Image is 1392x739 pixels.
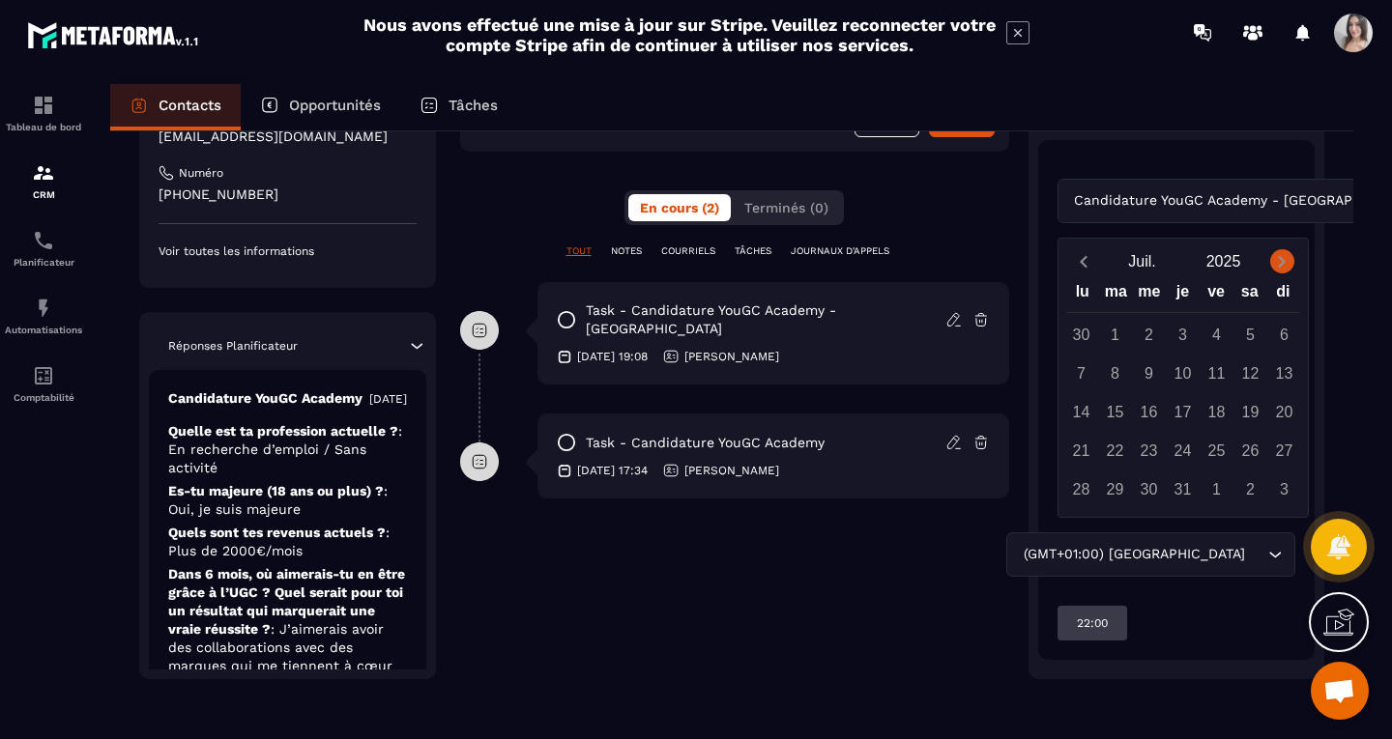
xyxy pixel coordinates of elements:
div: 10 [1166,356,1200,390]
h2: Nous avons effectué une mise à jour sur Stripe. Veuillez reconnecter votre compte Stripe afin de ... [362,14,997,55]
div: 3 [1166,318,1200,352]
div: ma [1099,278,1133,312]
div: 1 [1098,318,1132,352]
div: 7 [1064,356,1098,390]
div: 5 [1233,318,1267,352]
div: di [1266,278,1300,312]
div: 14 [1064,395,1098,429]
div: lu [1065,278,1099,312]
p: Planificateur [5,257,82,268]
div: je [1166,278,1200,312]
div: 8 [1098,356,1132,390]
p: Tâches [449,97,498,114]
p: [PHONE_NUMBER] [159,185,417,204]
div: 29 [1098,472,1132,506]
button: Terminés (0) [733,194,840,221]
p: Quelle est ta profession actuelle ? [168,422,407,477]
p: [DATE] [369,391,407,407]
div: 15 [1098,395,1132,429]
p: COURRIELS [661,244,715,258]
button: Previous month [1066,248,1102,274]
div: 21 [1064,434,1098,468]
div: 28 [1064,472,1098,506]
div: 26 [1233,434,1267,468]
p: TÂCHES [735,244,771,258]
a: automationsautomationsAutomatisations [5,282,82,350]
p: [DATE] 19:08 [577,349,648,364]
p: Quels sont tes revenus actuels ? [168,524,407,560]
img: automations [32,297,55,320]
p: JOURNAUX D'APPELS [791,244,889,258]
button: En cours (2) [628,194,731,221]
div: 1 [1200,472,1233,506]
div: ve [1200,278,1233,312]
img: logo [27,17,201,52]
a: Tâches [400,84,517,130]
div: 16 [1132,395,1166,429]
a: formationformationCRM [5,147,82,214]
p: Opportunités [289,97,381,114]
p: [PERSON_NAME] [684,349,779,364]
div: 19 [1233,395,1267,429]
div: Calendar days [1066,318,1300,506]
div: 25 [1200,434,1233,468]
span: (GMT+01:00) [GEOGRAPHIC_DATA] [1019,544,1249,565]
div: 9 [1132,356,1166,390]
div: 2 [1132,318,1166,352]
div: 27 [1267,434,1301,468]
div: sa [1232,278,1266,312]
div: 2 [1233,472,1267,506]
div: 12 [1233,356,1267,390]
p: task - Candidature YouGC Academy [586,434,825,452]
p: [DATE] 17:34 [577,463,648,478]
p: Es-tu majeure (18 ans ou plus) ? [168,482,407,519]
p: Numéro [179,165,223,181]
p: Réponses Planificateur [168,338,298,354]
p: Contacts [159,97,221,114]
button: Open years overlay [1183,244,1264,278]
img: formation [32,161,55,185]
a: Contacts [110,84,241,130]
div: 17 [1166,395,1200,429]
div: Search for option [1006,532,1295,577]
p: CRM [5,189,82,200]
button: Open months overlay [1102,244,1183,278]
div: 6 [1267,318,1301,352]
input: Search for option [1249,544,1263,565]
a: Ouvrir le chat [1311,662,1369,720]
p: Automatisations [5,325,82,335]
div: 24 [1166,434,1200,468]
div: 18 [1200,395,1233,429]
div: 13 [1267,356,1301,390]
p: task - Candidature YouGC Academy - [GEOGRAPHIC_DATA] [586,301,945,338]
a: accountantaccountantComptabilité [5,350,82,417]
p: 22:00 [1077,615,1108,631]
p: TOUT [566,244,592,258]
img: accountant [32,364,55,387]
div: 3 [1267,472,1301,506]
span: : J’aimerais avoir des collaborations avec des marques qui me tiennent à cœur et commencer à être... [168,621,392,710]
p: [EMAIL_ADDRESS][DOMAIN_NAME] [159,128,417,146]
div: me [1133,278,1167,312]
p: Voir toutes les informations [159,243,417,259]
img: formation [32,94,55,117]
p: Tableau de bord [5,122,82,132]
p: [PERSON_NAME] [684,463,779,478]
span: : En recherche d’emploi / Sans activité [168,423,402,475]
div: 31 [1166,472,1200,506]
a: schedulerschedulerPlanificateur [5,214,82,282]
div: 11 [1200,356,1233,390]
span: Terminés (0) [744,200,828,215]
div: 23 [1132,434,1166,468]
img: scheduler [32,229,55,252]
button: Next month [1264,248,1300,274]
p: NOTES [611,244,642,258]
div: 20 [1267,395,1301,429]
p: Comptabilité [5,392,82,403]
div: 30 [1132,472,1166,506]
p: Dans 6 mois, où aimerais-tu en être grâce à l’UGC ? Quel serait pour toi un résultat qui marquera... [168,565,407,712]
div: Calendar wrapper [1066,278,1300,506]
a: formationformationTableau de bord [5,79,82,147]
a: Opportunités [241,84,400,130]
div: 4 [1200,318,1233,352]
